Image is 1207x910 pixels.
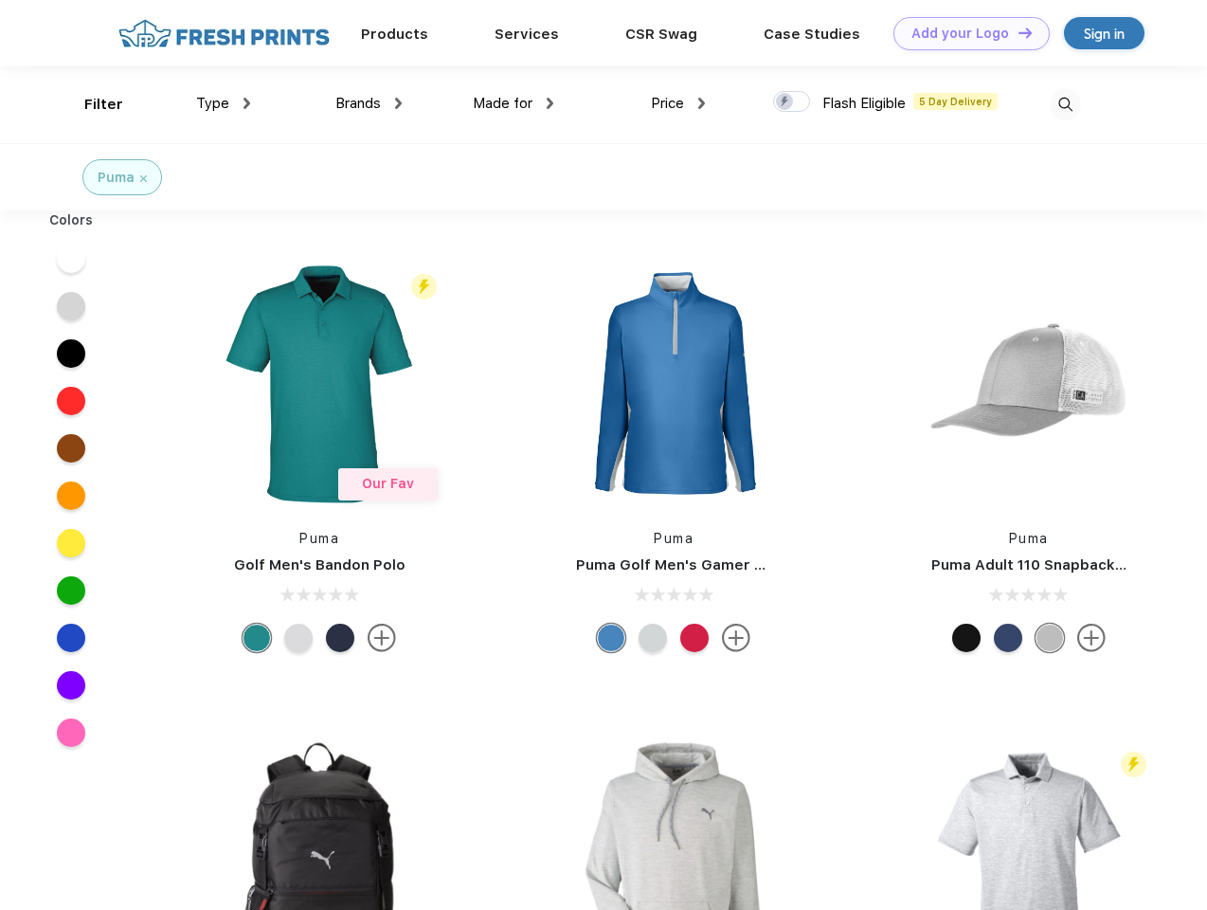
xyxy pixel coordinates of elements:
div: Navy Blazer [326,624,354,652]
img: dropdown.png [698,98,705,109]
div: Peacoat with Qut Shd [994,624,1022,652]
a: Puma [299,531,339,546]
div: High Rise [639,624,667,652]
img: dropdown.png [395,98,402,109]
img: flash_active_toggle.svg [411,274,437,300]
span: Our Fav [362,476,414,491]
img: dropdown.png [547,98,553,109]
div: Add your Logo [911,26,1009,42]
div: Colors [35,210,108,230]
span: Made for [473,95,532,112]
img: func=resize&h=266 [903,258,1155,510]
a: Sign in [1064,17,1144,49]
div: Filter [84,94,123,116]
img: filter_cancel.svg [140,175,147,182]
span: Type [196,95,229,112]
img: desktop_search.svg [1050,89,1081,120]
span: Price [651,95,684,112]
div: Sign in [1084,23,1125,45]
span: Brands [335,95,381,112]
img: flash_active_toggle.svg [1121,752,1146,777]
div: Bright Cobalt [597,624,625,652]
img: more.svg [1077,624,1106,652]
div: Ski Patrol [680,624,709,652]
div: High Rise [284,624,313,652]
img: fo%20logo%202.webp [113,17,335,50]
a: Products [361,26,428,43]
img: more.svg [368,624,396,652]
img: func=resize&h=266 [193,258,445,510]
div: Puma [98,168,135,188]
div: Pma Blk with Pma Blk [952,624,981,652]
a: Puma Golf Men's Gamer Golf Quarter-Zip [576,556,875,573]
img: DT [1018,27,1032,38]
a: Services [495,26,559,43]
div: Quarry with Brt Whit [1036,624,1064,652]
span: Flash Eligible [822,95,906,112]
img: func=resize&h=266 [548,258,800,510]
a: CSR Swag [625,26,697,43]
div: Green Lagoon [243,624,271,652]
img: dropdown.png [243,98,250,109]
a: Golf Men's Bandon Polo [234,556,405,573]
img: more.svg [722,624,750,652]
span: 5 Day Delivery [913,93,998,110]
a: Puma [654,531,694,546]
a: Puma [1009,531,1049,546]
